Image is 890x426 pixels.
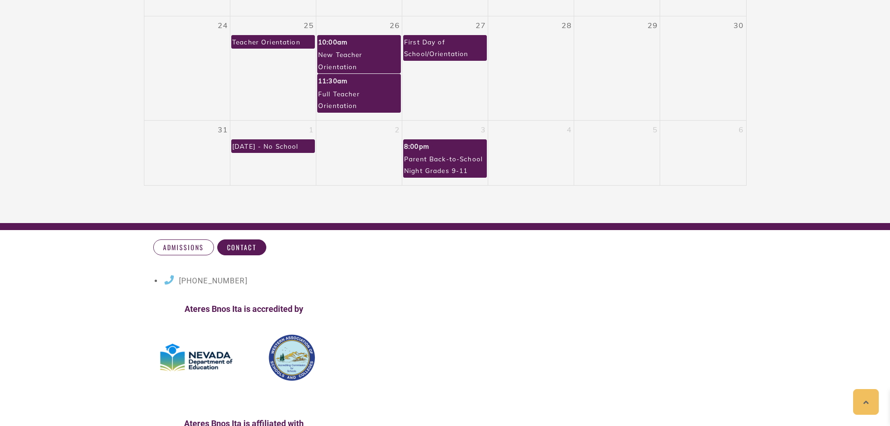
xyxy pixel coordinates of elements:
[479,121,488,138] a: September 3, 2025
[230,120,316,185] td: September 1, 2025
[488,16,574,120] td: August 28, 2025
[646,16,660,34] a: August 29, 2025
[404,140,485,152] div: 8:00pm
[231,35,315,49] a: Teacher Orientation
[316,120,402,185] td: September 2, 2025
[651,121,660,138] a: September 5, 2025
[216,16,230,34] a: August 24, 2025
[737,121,746,138] a: September 6, 2025
[144,16,230,120] td: August 24, 2025
[393,121,402,138] a: September 2, 2025
[317,35,401,73] a: 10:00amNew Teacher Orientation
[318,36,399,48] div: 10:00am
[316,16,402,120] td: August 26, 2025
[179,276,248,285] span: [PHONE_NUMBER]
[163,243,204,252] span: Admissions
[404,36,486,60] div: First Day of School/Orientation
[565,121,574,138] a: September 4, 2025
[307,121,316,138] a: September 1, 2025
[474,16,488,34] a: August 27, 2025
[404,152,486,177] div: Parent Back-to-School Night Grades 9-11
[153,337,240,378] img: Nevada Dept of Ed Logo
[217,239,266,255] a: Contact
[318,87,400,112] div: Full Teacher Orientation
[318,48,400,73] div: New Teacher Orientation
[153,239,214,255] a: Admissions
[560,16,574,34] a: August 28, 2025
[232,36,301,48] div: Teacher Orientation
[318,74,399,87] div: 11:30am
[232,140,299,152] div: [DATE] - No School
[574,16,660,120] td: August 29, 2025
[660,16,746,120] td: August 30, 2025
[269,334,315,381] img: wasc
[403,35,487,61] a: First Day of School/Orientation
[163,276,248,285] a: [PHONE_NUMBER]
[574,120,660,185] td: September 5, 2025
[156,304,333,314] h4: Ateres Bnos Ita is accredited by
[230,16,316,120] td: August 25, 2025
[402,120,488,185] td: September 3, 2025
[660,120,746,185] td: September 6, 2025
[488,120,574,185] td: September 4, 2025
[317,74,401,112] a: 11:30amFull Teacher Orientation
[388,16,402,34] a: August 26, 2025
[227,243,256,252] span: Contact
[144,120,230,185] td: August 31, 2025
[403,139,487,178] a: 8:00pmParent Back-to-School Night Grades 9-11
[302,16,316,34] a: August 25, 2025
[231,139,315,153] a: [DATE] - No School
[402,16,488,120] td: August 27, 2025
[732,16,746,34] a: August 30, 2025
[216,121,230,138] a: August 31, 2025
